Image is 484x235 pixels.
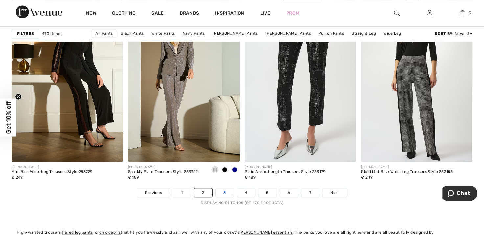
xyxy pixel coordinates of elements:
[194,188,212,197] a: 2
[427,9,432,17] img: My Info
[145,190,162,196] span: Previous
[422,9,438,17] a: Sign In
[12,200,472,206] div: Displaying 51 to 100 (of 470 products)
[216,188,234,197] a: 3
[286,10,299,17] a: Prom
[258,188,276,197] a: 5
[315,29,347,38] a: Pull on Pants
[446,9,478,17] a: 3
[361,175,373,180] span: € 249
[128,170,198,174] div: Sparkly Flare Trousers Style 253722
[348,29,379,38] a: Straight Leg
[128,165,198,170] div: [PERSON_NAME]
[16,5,62,18] img: 1ère Avenue
[237,188,255,197] a: 4
[262,29,314,38] a: [PERSON_NAME] Pants
[12,170,93,174] div: Mid-Rise Wide-Leg Trousers Style 253729
[148,29,178,38] a: White Pants
[137,188,170,197] a: Previous
[12,165,93,170] div: [PERSON_NAME]
[239,230,293,235] a: [PERSON_NAME] essentials
[245,165,326,170] div: [PERSON_NAME]
[86,11,96,17] a: New
[435,32,452,36] strong: Sort By
[435,31,472,37] div: : Newest
[209,29,261,38] a: [PERSON_NAME] Pants
[220,165,230,176] div: Black
[15,94,22,100] button: Close teaser
[442,186,477,202] iframe: Opens a widget where you can chat to one of our agents
[460,9,465,17] img: My Bag
[5,101,12,134] span: Get 10% off
[151,11,164,17] a: Sale
[260,10,270,17] a: Live
[215,11,244,17] span: Inspiration
[62,230,93,235] a: flared leg pants
[92,29,116,38] a: All Pants
[17,31,34,37] strong: Filters
[179,29,208,38] a: Navy Pants
[330,190,339,196] span: Next
[322,188,347,197] a: Next
[12,175,23,180] span: € 249
[117,29,147,38] a: Black Pants
[112,11,136,17] a: Clothing
[180,11,199,17] a: Brands
[380,29,404,38] a: Wide Leg
[128,175,139,180] span: € 189
[280,188,298,197] a: 6
[394,9,400,17] img: search the website
[469,10,471,16] span: 3
[361,165,453,170] div: [PERSON_NAME]
[230,165,240,176] div: Navy Blue
[245,175,256,180] span: € 189
[245,170,326,174] div: Plaid Ankle-Length Trousers Style 253179
[99,230,121,235] a: chic capris
[210,165,220,176] div: Taupe
[12,188,472,206] nav: Page navigation
[361,170,453,174] div: Plaid Mid-Rise Wide-Leg Trousers Style 253155
[42,31,61,37] span: 470 items
[173,188,191,197] a: 1
[301,188,319,197] a: 7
